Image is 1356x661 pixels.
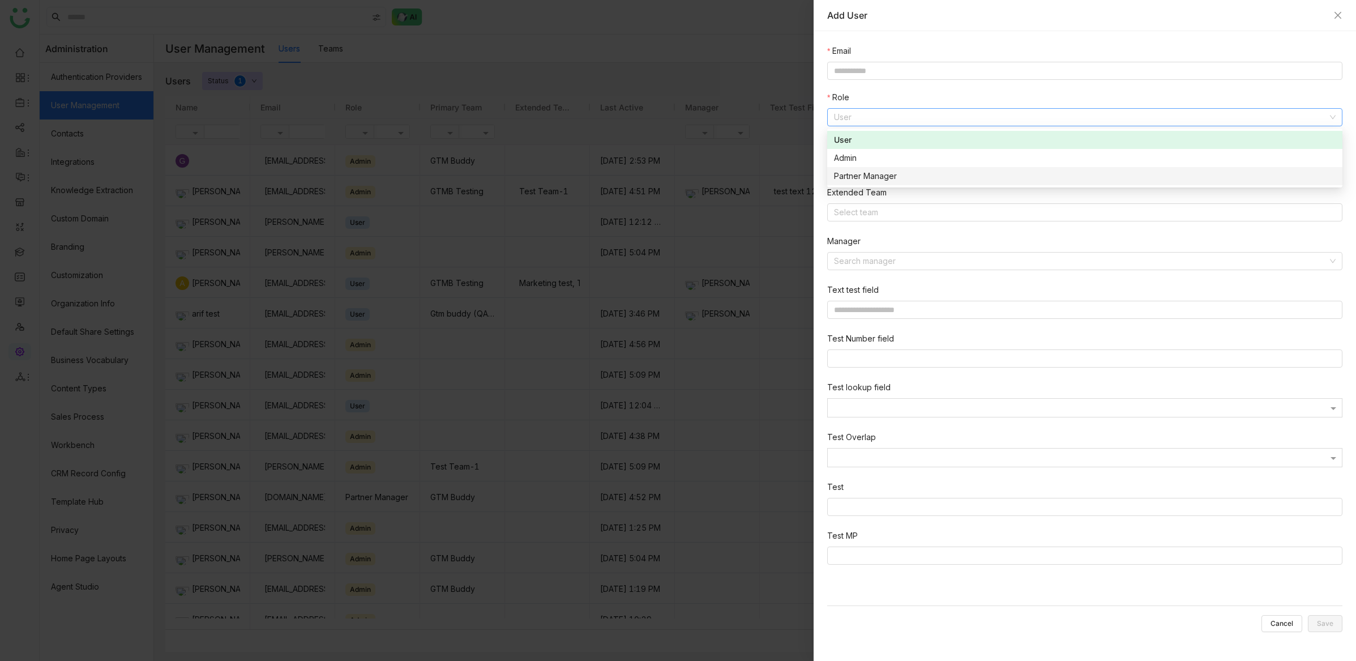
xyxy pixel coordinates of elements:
[827,530,858,542] label: Test MP
[827,167,1342,185] nz-option-item: Partner Manager
[827,284,879,296] label: Text test field
[834,170,1336,182] div: Partner Manager
[827,9,1328,22] div: Add User
[827,235,861,248] label: Manager
[827,332,894,345] label: Test Number field
[834,109,1336,126] nz-select-item: User
[1333,11,1342,20] button: Close
[827,149,1342,167] nz-option-item: Admin
[1308,615,1342,632] button: Save
[827,45,851,57] label: Email
[827,381,891,394] label: Test lookup field
[827,186,887,199] label: Extended Team
[834,152,1336,164] div: Admin
[1261,615,1302,632] button: Cancel
[827,91,849,104] label: Role
[827,431,876,443] label: Test Overlap
[827,481,844,493] label: Test
[827,131,1342,149] nz-option-item: User
[834,134,1336,146] div: User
